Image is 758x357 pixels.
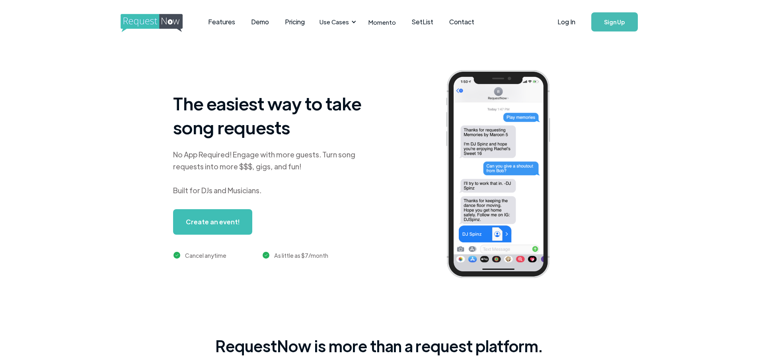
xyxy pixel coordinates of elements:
img: green checkmark [173,252,180,259]
h1: The easiest way to take song requests [173,91,372,139]
a: Demo [243,10,277,34]
a: Pricing [277,10,313,34]
img: iphone screenshot [437,65,571,286]
div: No App Required! Engage with more guests. Turn song requests into more $$$, gigs, and fun! Built ... [173,149,372,196]
a: home [121,14,180,30]
a: Log In [550,8,583,36]
img: requestnow logo [121,14,197,32]
img: green checkmark [263,252,269,259]
div: Cancel anytime [185,251,226,260]
div: As little as $7/month [274,251,328,260]
a: Sign Up [591,12,638,31]
a: SetList [404,10,441,34]
a: Create an event! [173,209,252,235]
div: Use Cases [315,10,359,34]
a: Features [200,10,243,34]
a: Contact [441,10,482,34]
a: Momento [360,10,404,34]
div: Use Cases [320,18,349,26]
